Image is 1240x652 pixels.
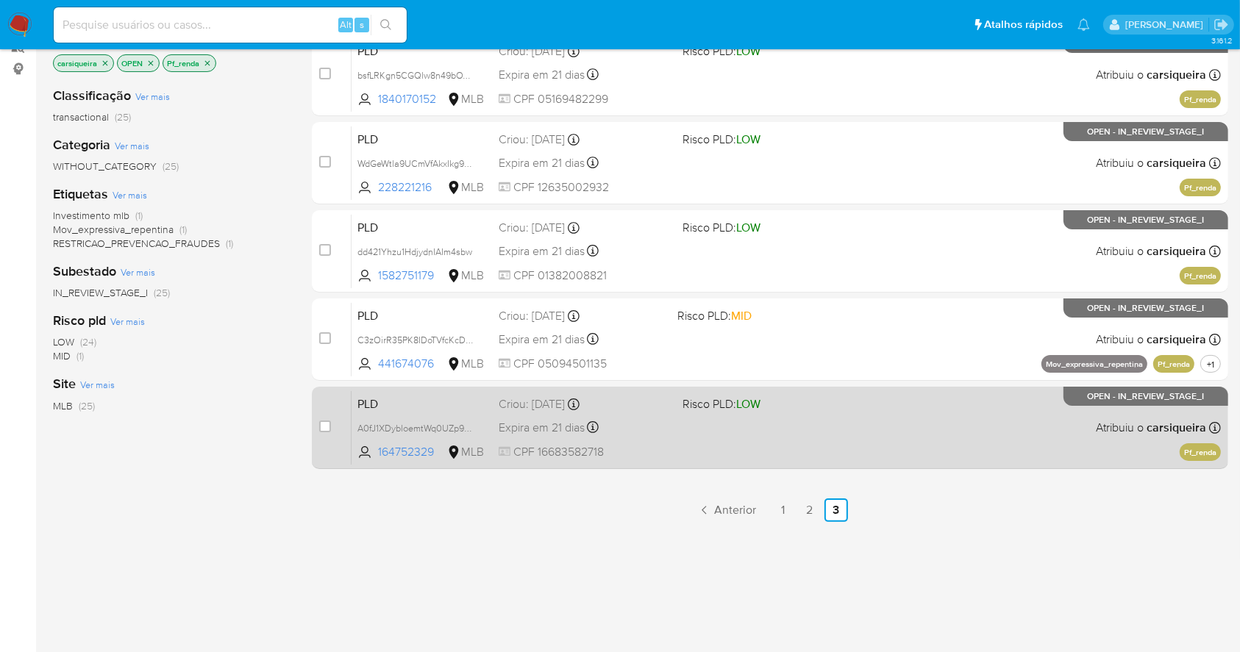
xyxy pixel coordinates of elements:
[1211,35,1233,46] span: 3.161.2
[54,15,407,35] input: Pesquise usuários ou casos...
[1214,17,1229,32] a: Sair
[360,18,364,32] span: s
[340,18,352,32] span: Alt
[371,15,401,35] button: search-icon
[1125,18,1208,32] p: carla.siqueira@mercadolivre.com
[984,17,1063,32] span: Atalhos rápidos
[1077,18,1090,31] a: Notificações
